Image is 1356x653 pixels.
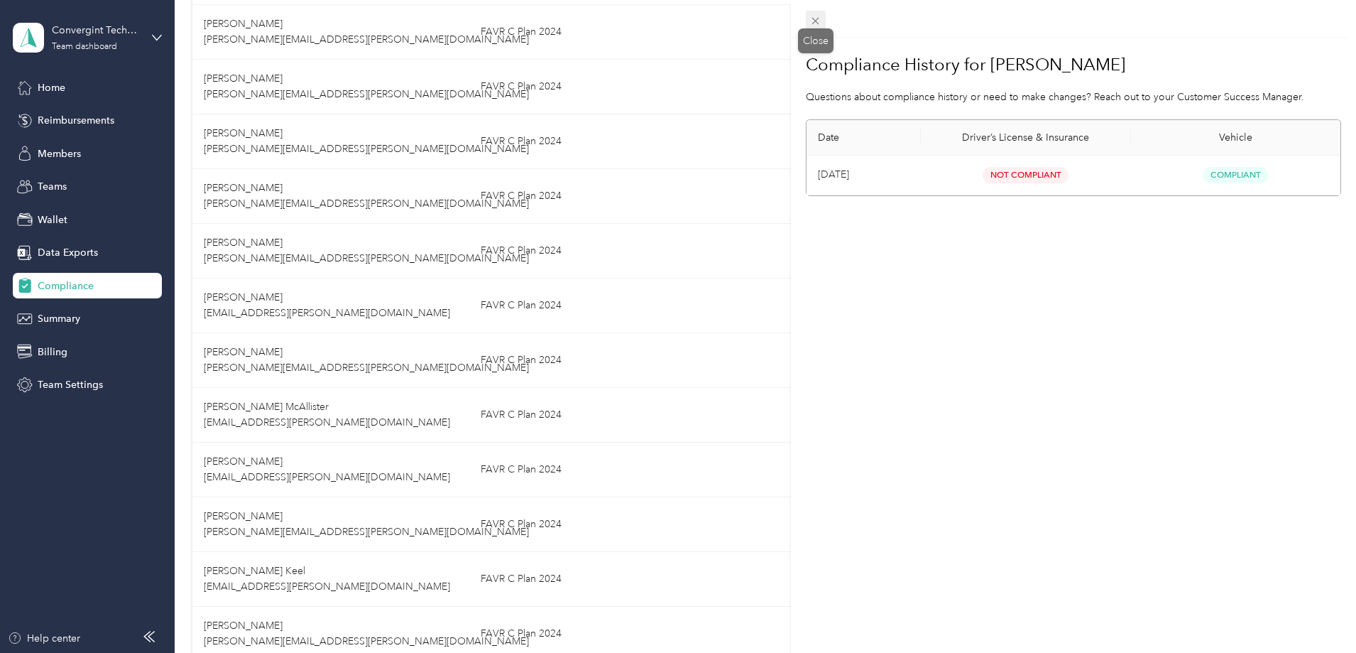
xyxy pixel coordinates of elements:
span: Compliant [1203,167,1268,183]
th: Driver’s License & Insurance [921,120,1130,156]
p: Questions about compliance history or need to make changes? Reach out to your Customer Success Ma... [806,90,1341,104]
iframe: Everlance-gr Chat Button Frame [1276,573,1356,653]
span: Not Compliant [983,167,1068,183]
div: Close [798,28,833,53]
th: Date [807,120,921,156]
td: Sep 2025 [807,156,921,195]
th: Vehicle [1131,120,1340,156]
h1: Compliance History for [PERSON_NAME] [806,48,1341,82]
